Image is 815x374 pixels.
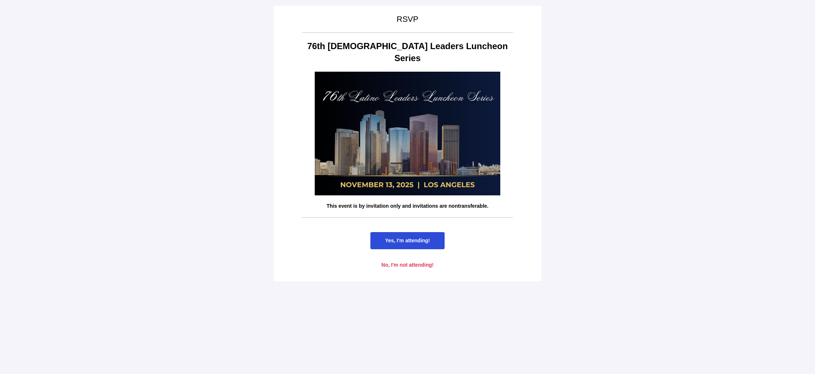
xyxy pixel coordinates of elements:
[302,217,513,218] table: divider
[367,256,448,274] a: No, I'm not attending!
[307,41,508,63] strong: 76th [DEMOGRAPHIC_DATA] Leaders Luncheon Series
[370,232,444,249] a: Yes, I'm attending!
[397,15,418,24] span: RSVP
[381,262,433,268] span: No, I'm not attending!
[327,203,489,209] strong: This event is by invitation only and invitations are nontransferable.
[302,32,513,33] table: divider
[385,238,430,243] span: Yes, I'm attending!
